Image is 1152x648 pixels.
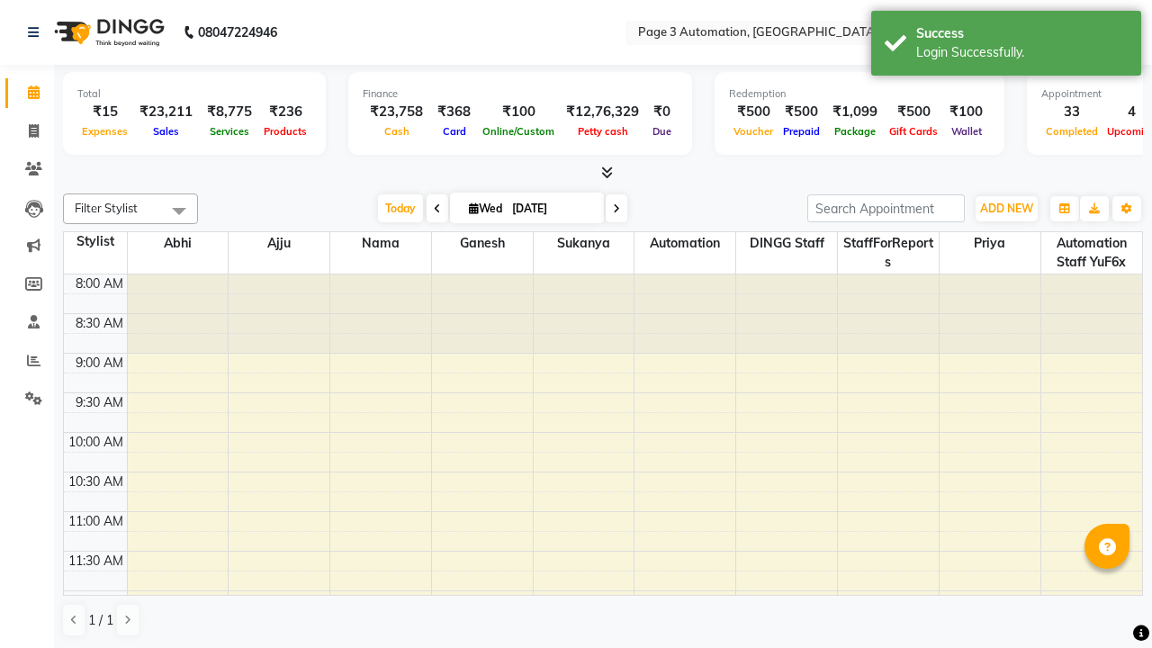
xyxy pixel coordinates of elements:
[65,472,127,491] div: 10:30 AM
[77,102,132,122] div: ₹15
[976,196,1038,221] button: ADD NEW
[478,125,559,138] span: Online/Custom
[1041,102,1102,122] div: 33
[729,86,990,102] div: Redemption
[432,232,533,255] span: Ganesh
[72,314,127,333] div: 8:30 AM
[198,7,277,58] b: 08047224946
[65,433,127,452] div: 10:00 AM
[88,611,113,630] span: 1 / 1
[259,125,311,138] span: Products
[65,512,127,531] div: 11:00 AM
[64,232,127,251] div: Stylist
[534,232,634,255] span: Sukanya
[916,24,1128,43] div: Success
[148,125,184,138] span: Sales
[807,194,965,222] input: Search Appointment
[940,232,1040,255] span: Priya
[128,232,229,255] span: Abhi
[46,7,169,58] img: logo
[363,86,678,102] div: Finance
[66,591,127,610] div: 12:00 PM
[77,86,311,102] div: Total
[65,552,127,571] div: 11:30 AM
[430,102,478,122] div: ₹368
[72,274,127,293] div: 8:00 AM
[559,102,646,122] div: ₹12,76,329
[229,232,329,255] span: Ajju
[736,232,837,255] span: DINGG Staff
[729,102,778,122] div: ₹500
[478,102,559,122] div: ₹100
[205,125,254,138] span: Services
[132,102,200,122] div: ₹23,211
[72,354,127,373] div: 9:00 AM
[648,125,676,138] span: Due
[363,102,430,122] div: ₹23,758
[947,125,986,138] span: Wallet
[507,195,597,222] input: 2025-09-03
[72,393,127,412] div: 9:30 AM
[980,202,1033,215] span: ADD NEW
[830,125,880,138] span: Package
[825,102,885,122] div: ₹1,099
[634,232,735,255] span: Automation
[573,125,633,138] span: Petty cash
[380,125,414,138] span: Cash
[259,102,311,122] div: ₹236
[729,125,778,138] span: Voucher
[330,232,431,255] span: Nama
[942,102,990,122] div: ₹100
[1041,125,1102,138] span: Completed
[75,201,138,215] span: Filter Stylist
[1041,232,1142,274] span: Automation Staff YuF6x
[778,102,825,122] div: ₹500
[646,102,678,122] div: ₹0
[464,202,507,215] span: Wed
[378,194,423,222] span: Today
[778,125,824,138] span: Prepaid
[885,102,942,122] div: ₹500
[916,43,1128,62] div: Login Successfully.
[200,102,259,122] div: ₹8,775
[838,232,939,274] span: StaffForReports
[77,125,132,138] span: Expenses
[438,125,471,138] span: Card
[885,125,942,138] span: Gift Cards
